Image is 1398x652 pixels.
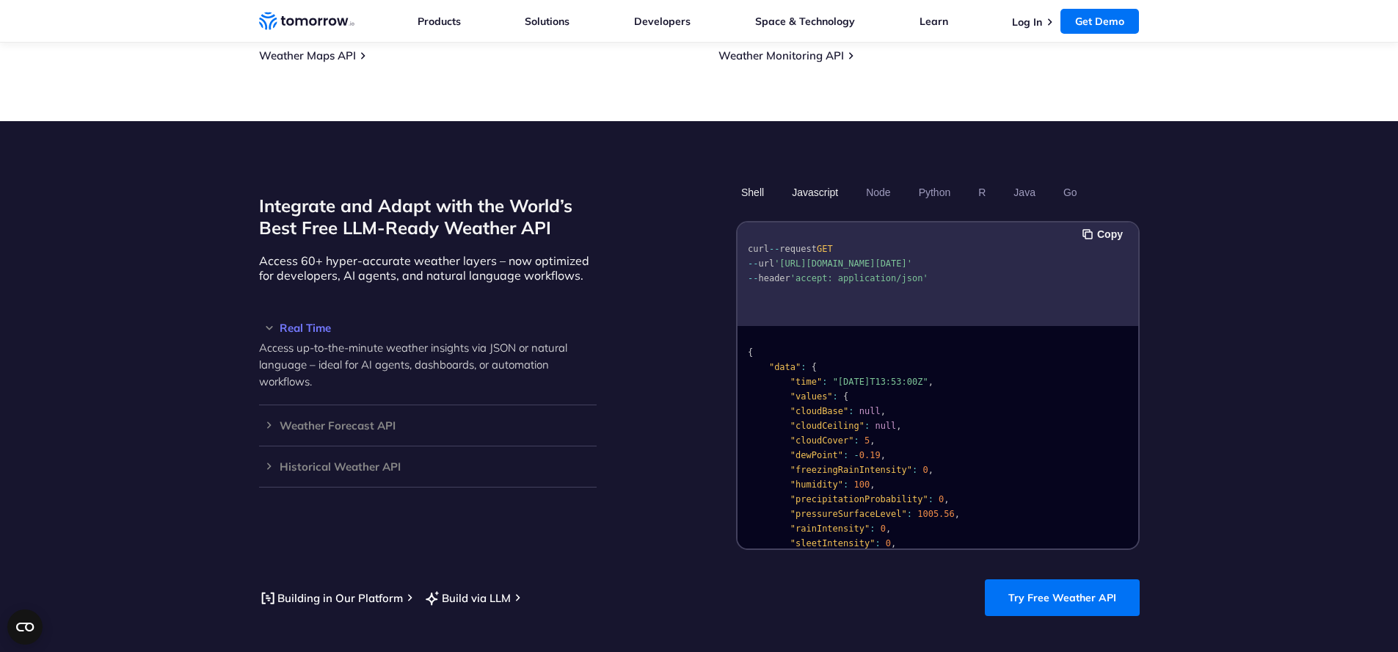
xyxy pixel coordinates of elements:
span: 'accept: application/json' [790,273,928,283]
a: Build via LLM [423,589,511,607]
span: "cloudCeiling" [790,421,864,431]
a: Developers [634,15,691,28]
span: : [832,391,837,402]
a: Weather Monitoring API [718,48,844,62]
span: 1005.56 [917,509,955,519]
span: { [843,391,848,402]
button: Shell [736,180,769,205]
span: , [880,450,885,460]
span: : [822,377,827,387]
span: "humidity" [790,479,842,490]
p: Access 60+ hyper-accurate weather layers – now optimized for developers, AI agents, and natural l... [259,253,597,283]
h3: Real Time [259,322,597,333]
span: null [875,421,896,431]
span: , [896,421,901,431]
a: Try Free Weather API [985,579,1140,616]
span: : [853,435,859,446]
span: : [864,421,869,431]
span: "rainIntensity" [790,524,869,534]
span: : [928,494,933,504]
span: "sleetIntensity" [790,538,875,548]
span: "precipitationProbability" [790,494,928,504]
button: R [973,180,991,205]
a: Get Demo [1060,9,1139,34]
span: , [944,494,949,504]
button: Open CMP widget [7,609,43,645]
span: "cloudCover" [790,435,853,446]
span: , [870,435,875,446]
span: "data" [768,362,800,372]
span: - [853,450,859,460]
span: { [748,347,753,358]
span: : [906,509,911,519]
span: , [928,377,933,387]
span: : [911,465,917,475]
span: 0.19 [859,450,880,460]
a: Solutions [525,15,569,28]
h3: Weather Forecast API [259,420,597,431]
h2: Integrate and Adapt with the World’s Best Free LLM-Ready Weather API [259,195,597,239]
span: -- [768,244,779,254]
p: Access up-to-the-minute weather insights via JSON or natural language – ideal for AI agents, dash... [259,339,597,390]
span: 0 [922,465,928,475]
button: Javascript [787,180,843,205]
button: Python [913,180,955,205]
span: curl [748,244,769,254]
button: Go [1057,180,1082,205]
span: 5 [864,435,869,446]
a: Learn [920,15,948,28]
span: header [758,273,790,283]
span: , [891,538,896,548]
span: 0 [885,538,890,548]
span: 0 [939,494,944,504]
span: : [843,450,848,460]
a: Space & Technology [755,15,855,28]
span: 0 [880,524,885,534]
span: , [954,509,959,519]
span: { [811,362,816,372]
button: Java [1008,180,1041,205]
span: : [843,479,848,490]
button: Copy [1082,226,1127,242]
a: Log In [1012,15,1042,29]
button: Node [861,180,895,205]
span: -- [748,273,758,283]
span: "time" [790,377,821,387]
span: '[URL][DOMAIN_NAME][DATE]' [774,258,912,269]
span: 100 [853,479,870,490]
a: Products [418,15,461,28]
span: null [859,406,880,416]
span: url [758,258,774,269]
span: request [779,244,817,254]
span: "freezingRainIntensity" [790,465,911,475]
span: "cloudBase" [790,406,848,416]
a: Weather Maps API [259,48,356,62]
span: , [928,465,933,475]
span: : [875,538,880,548]
span: GET [816,244,832,254]
span: "[DATE]T13:53:00Z" [832,377,928,387]
a: Home link [259,10,354,32]
h3: Historical Weather API [259,461,597,472]
span: : [870,524,875,534]
span: "dewPoint" [790,450,842,460]
span: "pressureSurfaceLevel" [790,509,906,519]
span: , [870,479,875,490]
span: "values" [790,391,832,402]
span: , [880,406,885,416]
span: : [801,362,806,372]
a: Building in Our Platform [259,589,403,607]
span: : [848,406,853,416]
span: , [885,524,890,534]
span: -- [748,258,758,269]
